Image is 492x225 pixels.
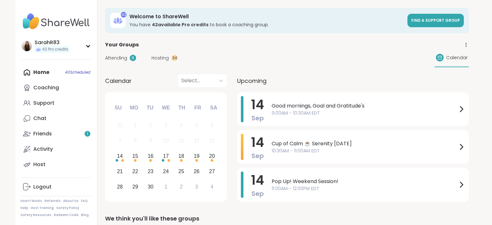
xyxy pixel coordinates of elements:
div: 10 [163,136,169,145]
div: 18 [178,152,184,160]
div: Choose Tuesday, September 30th, 2025 [144,180,158,194]
div: Choose Saturday, September 20th, 2025 [205,149,219,163]
div: Choose Thursday, September 18th, 2025 [175,149,188,163]
div: 4 [210,182,213,191]
div: Support [33,100,54,107]
div: 26 [194,167,200,176]
a: Blog [81,213,89,217]
a: Support [20,95,92,111]
div: 2 [180,182,183,191]
a: Referrals [45,199,61,203]
div: Chat [33,115,46,122]
h3: You have to book a coaching group. [129,21,404,28]
a: Coaching [20,80,92,95]
div: 27 [209,167,215,176]
a: Host [20,157,92,172]
div: 30 [148,182,153,191]
div: Fr [191,101,205,115]
a: How It Works [20,199,42,203]
a: Safety Policy [56,206,79,210]
div: Choose Monday, September 15th, 2025 [128,149,142,163]
div: 25 [178,167,184,176]
span: 1 [87,131,88,137]
div: Mo [127,101,141,115]
div: Tu [143,101,157,115]
span: Pop Up! Weekend Session! [272,178,457,185]
a: Chat [20,111,92,126]
span: Find a support group [411,18,460,23]
div: Choose Wednesday, October 1st, 2025 [159,180,173,194]
div: Not available Monday, September 1st, 2025 [128,119,142,133]
a: Logout [20,179,92,195]
div: Not available Thursday, September 11th, 2025 [175,134,188,148]
div: 29 [132,182,138,191]
div: Not available Tuesday, September 2nd, 2025 [144,119,158,133]
div: We think you'll like these groups [105,214,469,223]
div: 20 [209,152,215,160]
div: Coaching [33,84,59,91]
div: 14 [117,152,123,160]
span: 9:00AM - 10:30AM EDT [272,110,457,117]
div: 3 [195,182,198,191]
div: 31 [117,121,123,130]
div: Not available Saturday, September 6th, 2025 [205,119,219,133]
div: 2 [149,121,152,130]
div: 13 [209,136,215,145]
a: FAQ [81,199,88,203]
div: Choose Tuesday, September 16th, 2025 [144,149,158,163]
div: Choose Thursday, September 25th, 2025 [175,165,188,178]
div: Choose Tuesday, September 23rd, 2025 [144,165,158,178]
span: 10:30AM - 11:00AM EDT [272,148,457,154]
div: 6 [210,121,213,130]
div: Logout [33,183,52,190]
div: Activity [33,146,53,153]
span: Sep [251,151,264,160]
span: Calendar [446,54,468,61]
div: 12 [194,136,200,145]
div: Not available Sunday, September 7th, 2025 [113,134,127,148]
div: 11 [178,136,184,145]
a: Redeem Code [54,213,78,217]
div: 9 [149,136,152,145]
div: 5 [195,121,198,130]
a: Friends1 [20,126,92,141]
div: Choose Saturday, October 4th, 2025 [205,180,219,194]
div: Host [33,161,45,168]
div: 34 [171,55,178,61]
span: 11:00AM - 12:00PM EDT [272,185,457,192]
div: SarahR83 [35,39,70,46]
div: 22 [132,167,138,176]
div: Choose Sunday, September 14th, 2025 [113,149,127,163]
div: Choose Saturday, September 27th, 2025 [205,165,219,178]
div: 15 [132,152,138,160]
a: Find a support group [407,14,464,27]
div: Not available Friday, September 5th, 2025 [190,119,203,133]
div: 28 [117,182,123,191]
div: 6 [130,55,136,61]
div: 19 [194,152,200,160]
div: Not available Sunday, August 31st, 2025 [113,119,127,133]
div: 4 [180,121,183,130]
div: Not available Tuesday, September 9th, 2025 [144,134,158,148]
div: 42 [121,12,127,18]
div: 17 [163,152,169,160]
div: 1 [134,121,137,130]
a: About Us [63,199,78,203]
div: Su [111,101,125,115]
a: Safety Resources [20,213,51,217]
div: Choose Thursday, October 2nd, 2025 [175,180,188,194]
span: 14 [251,96,264,114]
div: Th [175,101,189,115]
div: We [159,101,173,115]
span: 42 Pro credits [42,47,68,52]
span: Cup of Calm ☕ Serenity [DATE] [272,140,457,148]
span: Sep [251,189,264,198]
div: Not available Wednesday, September 3rd, 2025 [159,119,173,133]
div: Choose Monday, September 29th, 2025 [128,180,142,194]
img: SarahR83 [22,41,32,51]
div: 7 [119,136,121,145]
a: Activity [20,141,92,157]
div: 1 [165,182,168,191]
span: Hosting [152,55,169,61]
div: Choose Sunday, September 21st, 2025 [113,165,127,178]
